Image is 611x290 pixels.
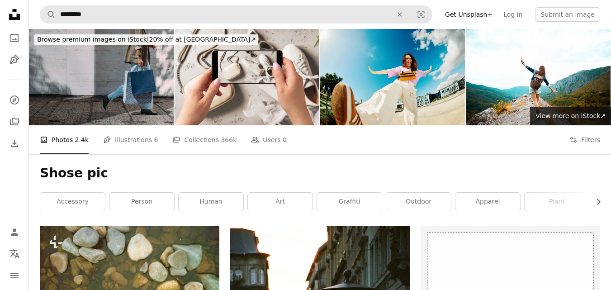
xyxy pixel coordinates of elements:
[535,112,606,119] span: View more on iStock ↗
[29,29,264,51] a: Browse premium images on iStock|20% off at [GEOGRAPHIC_DATA]↗
[179,193,243,211] a: human
[5,91,24,109] a: Explore
[40,6,56,23] button: Search Unsplash
[172,125,237,154] a: Collections 366k
[37,36,149,43] span: Browse premium images on iStock |
[103,125,158,154] a: Illustrations 6
[530,107,611,125] a: View more on iStock↗
[5,134,24,152] a: Download History
[525,193,589,211] a: plant
[317,193,382,211] a: graffiti
[498,7,528,22] a: Log in
[5,29,24,47] a: Photos
[320,29,465,125] img: Gen Z teenager poses full body towards camera, showing attitude
[40,165,600,181] h1: Shose pic
[466,29,611,125] img: Hippie woman stroll on mountain
[5,51,24,69] a: Illustrations
[410,6,432,23] button: Visual search
[590,193,600,211] button: scroll list to the right
[390,6,410,23] button: Clear
[175,29,319,125] img: Woman taking photo of spring fashion accessories with smartphone. Influencer and social media.
[5,113,24,131] a: Collections
[535,7,600,22] button: Submit an image
[5,223,24,241] a: Log in / Sign up
[40,281,219,290] a: Person stands over river rocks in water.
[569,125,600,154] button: Filters
[440,7,498,22] a: Get Unsplash+
[251,125,287,154] a: Users 0
[5,266,24,285] button: Menu
[248,193,313,211] a: art
[221,135,237,145] span: 366k
[109,193,174,211] a: person
[154,135,158,145] span: 6
[29,29,174,125] img: Woman Walking With Shopping Bags on City Street
[40,5,432,24] form: Find visuals sitewide
[386,193,451,211] a: outdoor
[5,245,24,263] button: Language
[455,193,520,211] a: apparel
[40,193,105,211] a: accessory
[37,36,256,43] span: 20% off at [GEOGRAPHIC_DATA] ↗
[283,135,287,145] span: 0
[5,5,24,25] a: Home — Unsplash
